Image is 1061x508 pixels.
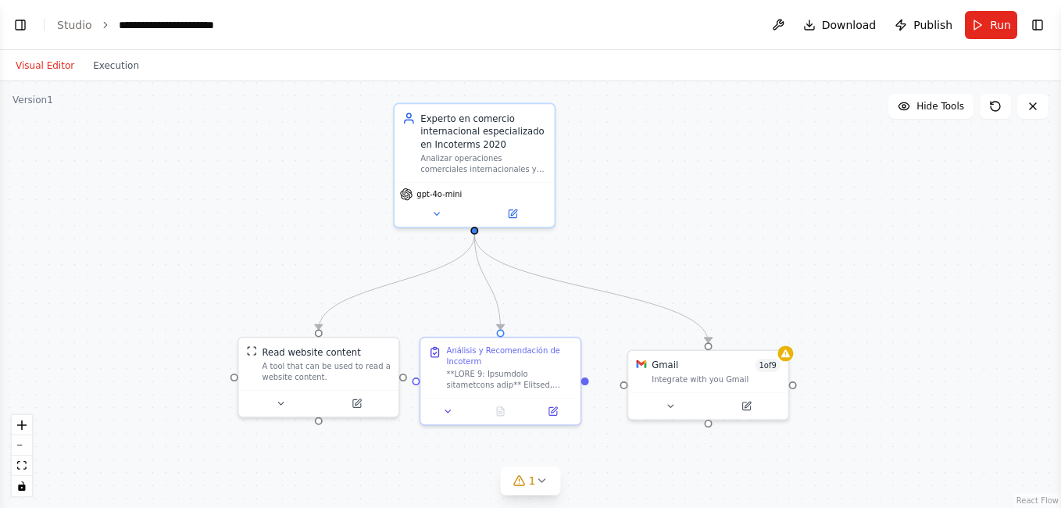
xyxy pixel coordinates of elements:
[57,17,247,33] nav: breadcrumb
[320,395,393,411] button: Open in side panel
[238,337,400,418] div: ScrapeWebsiteToolRead website contentA tool that can be used to read a website content.
[420,112,546,151] div: Experto en comercio internacional especializado en Incoterms 2020
[888,11,959,39] button: Publish
[393,103,556,228] div: Experto en comercio internacional especializado en Incoterms 2020Analizar operaciones comerciales...
[9,14,31,36] button: Show left sidebar
[473,403,527,419] button: No output available
[6,56,84,75] button: Visual Editor
[476,206,549,222] button: Open in side panel
[709,399,783,414] button: Open in side panel
[84,56,148,75] button: Execution
[529,473,536,488] span: 1
[990,17,1011,33] span: Run
[652,374,781,385] div: Integrate with you Gmail
[916,100,964,113] span: Hide Tools
[12,476,32,496] button: toggle interactivity
[1016,496,1059,505] a: React Flow attribution
[262,345,360,359] div: Read website content
[12,456,32,476] button: fit view
[12,435,32,456] button: zoom out
[636,359,646,369] img: Gmail
[247,345,257,356] img: ScrapeWebsiteTool
[262,361,391,382] div: A tool that can be used to read a website content.
[1027,14,1048,36] button: Show right sidebar
[12,415,32,435] button: zoom in
[416,189,462,199] span: gpt-4o-mini
[13,94,53,106] div: Version 1
[756,359,781,372] span: Number of enabled actions
[965,11,1017,39] button: Run
[420,337,582,426] div: Análisis y Recomendación de Incoterm**LORE 9: Ipsumdolo sitametcons adip** Elitsed, doeiusmo te i...
[420,153,546,174] div: Analizar operaciones comerciales internacionales y recomendar el Incoterm 2020 más apropiado basa...
[501,467,561,495] button: 1
[468,234,507,329] g: Edge from 9ea5508a-b484-443b-98dc-e7661230f52c to ce1af092-779b-49e4-9095-c516f665660a
[57,19,92,31] a: Studio
[447,345,573,367] div: Análisis y Recomendación de Incoterm
[652,359,678,372] div: Gmail
[797,11,883,39] button: Download
[447,369,573,390] div: **LORE 9: Ipsumdolo sitametcons adip** Elitsed, doeiusmo te incididuntu laboree dolor Magnaaliq 8...
[627,349,790,420] div: GmailGmail1of9Integrate with you Gmail
[468,234,715,342] g: Edge from 9ea5508a-b484-443b-98dc-e7661230f52c to 14028d00-f485-436d-8d3e-594df2af7480
[312,234,480,329] g: Edge from 9ea5508a-b484-443b-98dc-e7661230f52c to b04e6307-4821-4c8d-a8b9-c438cfe3e152
[822,17,877,33] span: Download
[530,403,575,419] button: Open in side panel
[913,17,952,33] span: Publish
[12,415,32,496] div: React Flow controls
[888,94,973,119] button: Hide Tools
